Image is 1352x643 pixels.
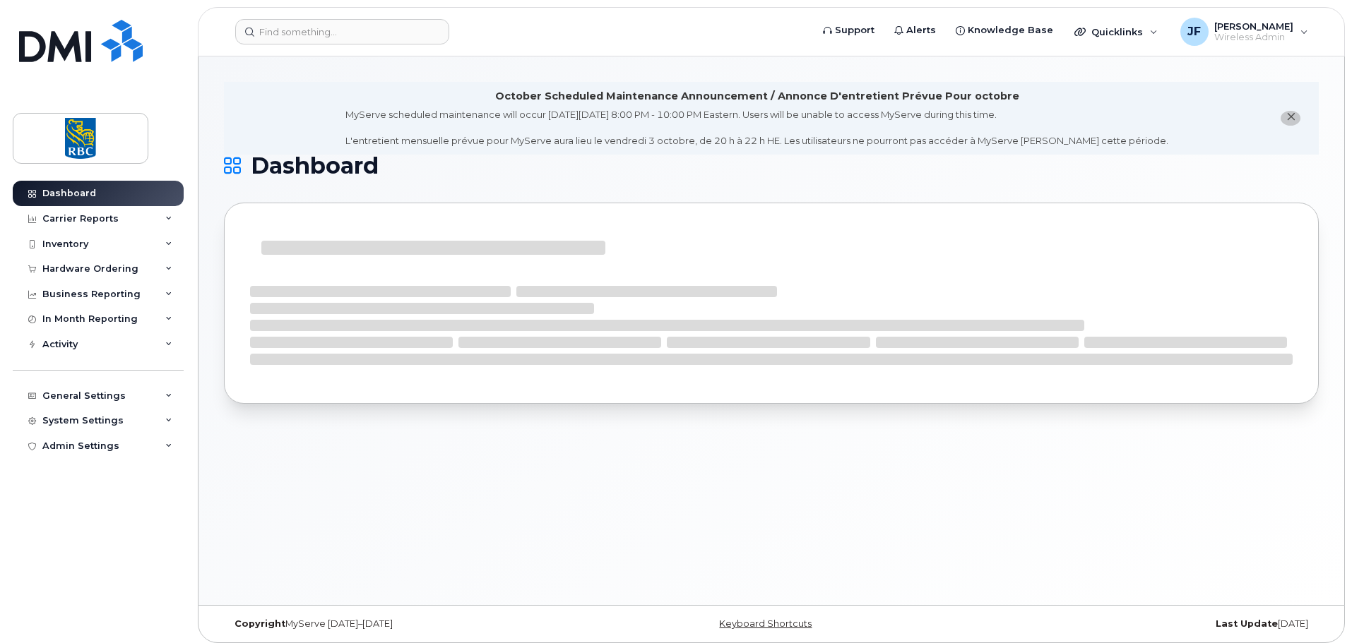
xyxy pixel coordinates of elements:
strong: Last Update [1216,618,1278,629]
a: Keyboard Shortcuts [719,618,812,629]
span: Dashboard [251,155,379,176]
strong: Copyright [235,618,285,629]
div: MyServe [DATE]–[DATE] [224,618,589,630]
div: MyServe scheduled maintenance will occur [DATE][DATE] 8:00 PM - 10:00 PM Eastern. Users will be u... [345,108,1168,148]
div: October Scheduled Maintenance Announcement / Annonce D'entretient Prévue Pour octobre [495,89,1019,104]
button: close notification [1281,111,1300,126]
div: [DATE] [954,618,1319,630]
